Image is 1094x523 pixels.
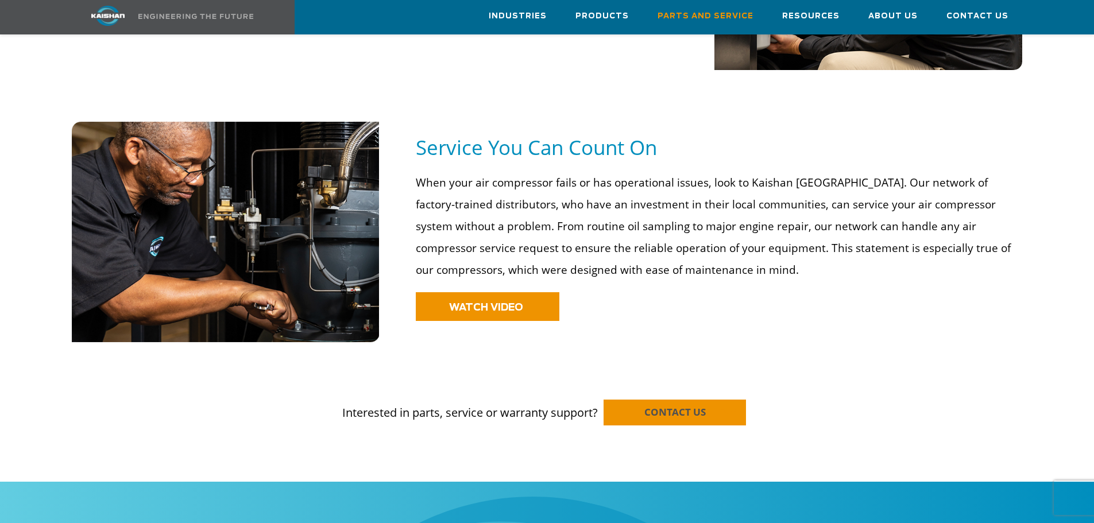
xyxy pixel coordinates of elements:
span: Contact Us [946,10,1008,23]
span: About Us [868,10,918,23]
span: Industries [489,10,547,23]
span: WATCH VIDEO [449,303,523,312]
a: Parts and Service [658,1,753,32]
span: Products [575,10,629,23]
h5: Service You Can Count On [416,134,1022,160]
a: About Us [868,1,918,32]
span: CONTACT US [644,405,706,419]
a: Resources [782,1,840,32]
img: Engineering the future [138,14,253,19]
a: CONTACT US [604,400,746,425]
img: service [72,122,380,342]
img: kaishan logo [65,6,151,26]
a: Industries [489,1,547,32]
p: When your air compressor fails or has operational issues, look to Kaishan [GEOGRAPHIC_DATA]. Our ... [416,172,1015,281]
p: Interested in parts, service or warranty support? [72,382,1023,421]
a: Products [575,1,629,32]
a: WATCH VIDEO [416,292,559,321]
a: Contact Us [946,1,1008,32]
span: Resources [782,10,840,23]
span: Parts and Service [658,10,753,23]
